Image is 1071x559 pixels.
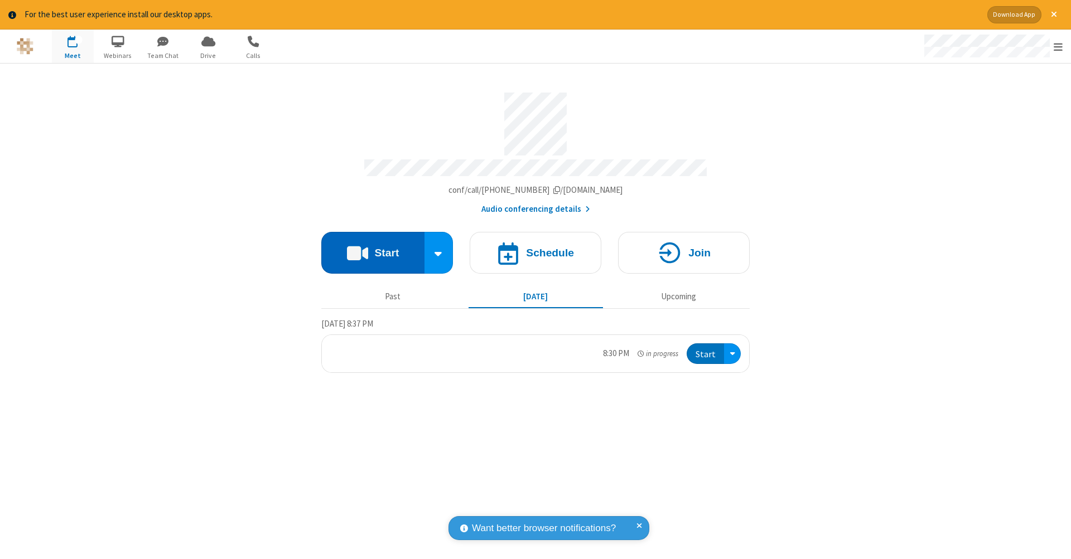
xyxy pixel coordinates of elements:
h4: Join [688,247,711,258]
button: Audio conferencing details [481,203,590,216]
div: Open menu [914,30,1071,63]
h4: Schedule [526,247,574,258]
button: Close alert [1045,6,1063,23]
span: Team Chat [142,51,184,61]
img: QA Selenium DO NOT DELETE OR CHANGE [17,38,33,55]
button: Logo [4,30,46,63]
button: Start [687,343,724,364]
h4: Start [374,247,399,258]
em: in progress [638,348,678,359]
div: 1 [75,36,83,44]
span: Copy my meeting room link [448,184,623,195]
button: Join [618,232,750,274]
span: Meet [52,51,94,61]
span: Webinars [97,51,139,61]
span: Calls [233,51,274,61]
button: Download App [987,6,1041,23]
div: Start conference options [424,232,454,274]
button: Start [321,232,424,274]
button: Upcoming [611,286,746,308]
div: 8:30 PM [603,347,629,360]
span: [DATE] 8:37 PM [321,318,373,329]
button: Past [326,286,460,308]
section: Account details [321,84,750,215]
span: Want better browser notifications? [472,521,616,536]
span: Drive [187,51,229,61]
button: [DATE] [469,286,603,308]
section: Today's Meetings [321,317,750,373]
div: For the best user experience install our desktop apps. [25,8,979,21]
button: Schedule [470,232,601,274]
div: Open menu [724,343,741,364]
button: Copy my meeting room linkCopy my meeting room link [448,184,623,197]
